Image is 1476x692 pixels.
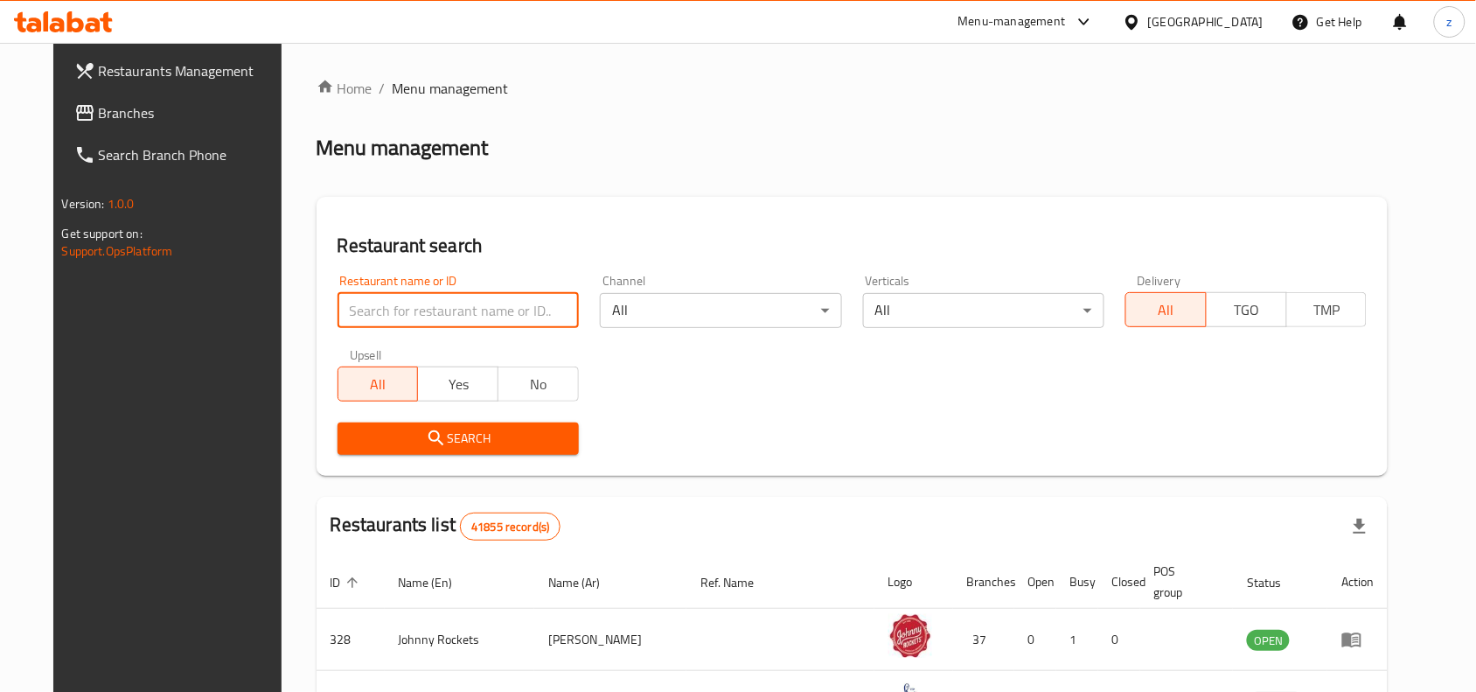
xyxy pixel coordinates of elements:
[958,11,1066,32] div: Menu-management
[1447,12,1452,31] span: z
[62,222,143,245] span: Get support on:
[888,614,932,658] img: Johnny Rockets
[60,134,300,176] a: Search Branch Phone
[393,78,509,99] span: Menu management
[317,78,372,99] a: Home
[108,192,135,215] span: 1.0.0
[1247,631,1290,651] span: OPEN
[1056,556,1098,609] th: Busy
[1247,572,1304,593] span: Status
[338,423,579,455] button: Search
[460,513,560,541] div: Total records count
[1138,275,1181,287] label: Delivery
[345,372,412,397] span: All
[99,102,286,123] span: Branches
[62,192,105,215] span: Version:
[1294,297,1361,323] span: TMP
[352,428,565,450] span: Search
[1341,629,1374,650] div: Menu
[600,293,841,328] div: All
[874,556,953,609] th: Logo
[338,293,579,328] input: Search for restaurant name or ID..
[331,572,364,593] span: ID
[317,134,489,162] h2: Menu management
[99,144,286,165] span: Search Branch Phone
[1014,556,1056,609] th: Open
[498,367,579,402] button: No
[1339,506,1381,548] div: Export file
[505,372,572,397] span: No
[425,372,491,397] span: Yes
[1148,12,1264,31] div: [GEOGRAPHIC_DATA]
[1327,556,1388,609] th: Action
[953,609,1014,671] td: 37
[1125,292,1207,327] button: All
[317,78,1389,99] nav: breadcrumb
[1098,609,1140,671] td: 0
[534,609,686,671] td: [PERSON_NAME]
[1014,609,1056,671] td: 0
[1056,609,1098,671] td: 1
[338,367,419,402] button: All
[385,609,535,671] td: Johnny Rockets
[1286,292,1368,327] button: TMP
[317,609,385,671] td: 328
[331,512,561,541] h2: Restaurants list
[379,78,386,99] li: /
[60,92,300,134] a: Branches
[1098,556,1140,609] th: Closed
[1133,297,1200,323] span: All
[700,572,776,593] span: Ref. Name
[338,233,1368,259] h2: Restaurant search
[953,556,1014,609] th: Branches
[461,519,560,535] span: 41855 record(s)
[350,349,382,361] label: Upsell
[417,367,498,402] button: Yes
[863,293,1104,328] div: All
[1214,297,1280,323] span: TGO
[99,60,286,81] span: Restaurants Management
[399,572,476,593] span: Name (En)
[548,572,623,593] span: Name (Ar)
[62,240,173,262] a: Support.OpsPlatform
[1206,292,1287,327] button: TGO
[1154,561,1213,603] span: POS group
[60,50,300,92] a: Restaurants Management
